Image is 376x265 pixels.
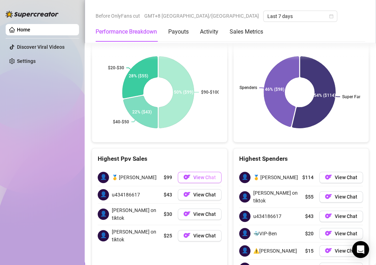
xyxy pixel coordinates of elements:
[112,228,161,243] span: [PERSON_NAME] on tiktok
[98,154,222,164] div: Highest Ppv Sales
[178,189,222,200] button: OFView Chat
[335,175,357,180] span: View Chat
[168,28,189,36] div: Payouts
[164,232,172,240] span: $25
[6,11,59,18] img: logo-BBDzfeDw.svg
[230,85,257,90] text: Low-Spenders
[305,193,314,201] span: $55
[164,191,172,199] span: $43
[267,11,333,22] span: Last 7 days
[17,27,30,33] a: Home
[201,90,220,95] text: $90-$100
[302,173,314,181] span: $114
[305,247,314,255] span: $15
[96,11,140,21] span: Before OnlyFans cut
[319,245,363,257] button: OFView Chat
[319,172,363,183] button: OFView Chat
[253,173,298,181] span: 🥇 [PERSON_NAME]
[17,58,36,64] a: Settings
[178,230,222,241] button: OFView Chat
[335,194,357,200] span: View Chat
[253,230,277,237] span: 🐳VIP-Ben
[144,11,259,21] span: GMT+8 [GEOGRAPHIC_DATA]/[GEOGRAPHIC_DATA]
[253,247,297,255] span: ⚠️[PERSON_NAME]
[183,191,190,198] img: OF
[335,231,357,236] span: View Chat
[325,193,332,200] img: OF
[239,172,250,183] span: 👤
[96,28,157,36] div: Performance Breakdown
[230,28,263,36] div: Sales Metrics
[17,44,65,50] a: Discover Viral Videos
[305,212,314,220] span: $43
[305,230,314,237] span: $20
[164,173,172,181] span: $99
[253,189,302,205] span: [PERSON_NAME] on tiktok
[98,189,109,200] span: 👤
[239,211,250,222] span: 👤
[193,211,216,217] span: View Chat
[183,232,190,239] img: OF
[178,172,222,183] button: OFView Chat
[183,210,190,217] img: OF
[335,213,357,219] span: View Chat
[335,248,357,254] span: View Chat
[98,172,109,183] span: 👤
[112,206,161,222] span: [PERSON_NAME] on tiktok
[113,119,129,124] text: $40-$50
[239,245,250,257] span: 👤
[193,233,216,238] span: View Chat
[325,247,332,254] img: OF
[239,228,250,239] span: 👤
[98,208,109,220] span: 👤
[112,173,157,181] span: 🥇 [PERSON_NAME]
[253,212,281,220] span: u434186617
[193,175,216,180] span: View Chat
[329,14,333,18] span: calendar
[352,241,369,258] div: Open Intercom Messenger
[239,191,250,202] span: 👤
[239,154,363,164] div: Highest Spenders
[319,211,363,222] button: OFView Chat
[342,94,364,99] text: Super Fans
[319,191,363,202] button: OFView Chat
[325,173,332,181] img: OF
[98,230,109,241] span: 👤
[164,210,172,218] span: $30
[325,212,332,219] img: OF
[193,192,216,198] span: View Chat
[200,28,218,36] div: Activity
[319,228,363,239] button: OFView Chat
[178,208,222,220] button: OFView Chat
[183,173,190,181] img: OF
[112,191,140,199] span: u434186617
[325,230,332,237] img: OF
[108,65,124,70] text: $20-$30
